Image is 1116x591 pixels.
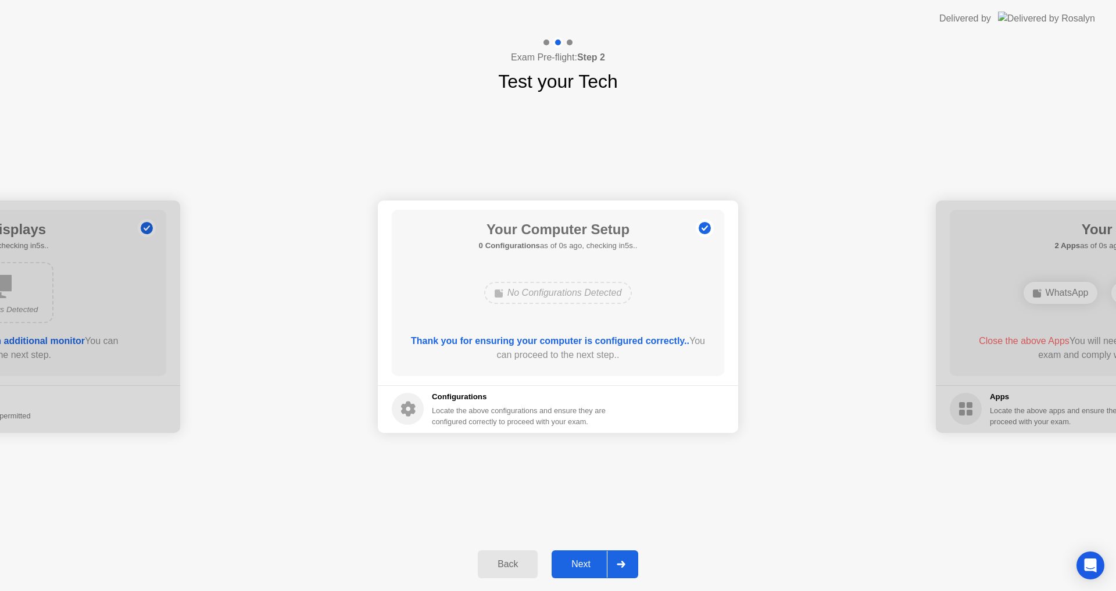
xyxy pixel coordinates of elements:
div: No Configurations Detected [484,282,632,304]
div: You can proceed to the next step.. [409,334,708,362]
div: Locate the above configurations and ensure they are configured correctly to proceed with your exam. [432,405,608,427]
b: Step 2 [577,52,605,62]
img: Delivered by Rosalyn [998,12,1095,25]
b: Thank you for ensuring your computer is configured correctly.. [411,336,689,346]
div: Back [481,559,534,569]
h5: as of 0s ago, checking in5s.. [479,240,638,252]
h1: Test your Tech [498,67,618,95]
h1: Your Computer Setup [479,219,638,240]
div: Delivered by [939,12,991,26]
div: Next [555,559,607,569]
div: Open Intercom Messenger [1076,551,1104,579]
h4: Exam Pre-flight: [511,51,605,65]
button: Back [478,550,538,578]
h5: Configurations [432,391,608,403]
button: Next [552,550,638,578]
b: 0 Configurations [479,241,540,250]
